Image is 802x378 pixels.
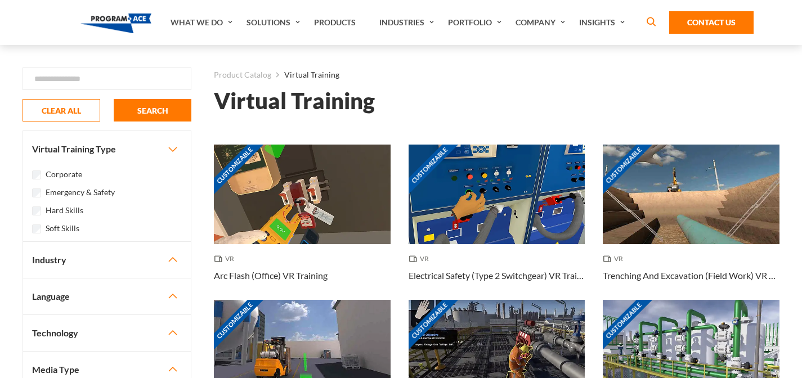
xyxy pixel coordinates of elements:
button: Industry [23,242,191,278]
a: Contact Us [669,11,754,34]
label: Soft Skills [46,222,79,235]
input: Hard Skills [32,206,41,215]
h3: Arc Flash (Office) VR Training [214,269,328,282]
input: Emergency & Safety [32,188,41,197]
button: Technology [23,315,191,351]
input: Soft Skills [32,224,41,233]
h3: Trenching And Excavation (Field Work) VR Training [603,269,779,282]
a: Product Catalog [214,67,271,82]
button: Virtual Training Type [23,131,191,167]
input: Corporate [32,170,41,179]
h3: Electrical Safety (Type 2 Switchgear) VR Training [409,269,585,282]
span: VR [409,253,433,264]
li: Virtual Training [271,67,339,82]
a: Customizable Thumbnail - Electrical Safety (Type 2 Switchgear) VR Training VR Electrical Safety (... [409,145,585,299]
img: Program-Ace [80,13,152,33]
span: VR [603,253,628,264]
a: Customizable Thumbnail - Arc Flash (Office) VR Training VR Arc Flash (Office) VR Training [214,145,391,299]
span: VR [214,253,239,264]
a: Customizable Thumbnail - Trenching And Excavation (Field Work) VR Training VR Trenching And Excav... [603,145,779,299]
label: Emergency & Safety [46,186,115,199]
button: CLEAR ALL [23,99,100,121]
label: Hard Skills [46,204,83,217]
h1: Virtual Training [214,91,375,111]
label: Corporate [46,168,82,181]
nav: breadcrumb [214,67,779,82]
button: Language [23,278,191,314]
